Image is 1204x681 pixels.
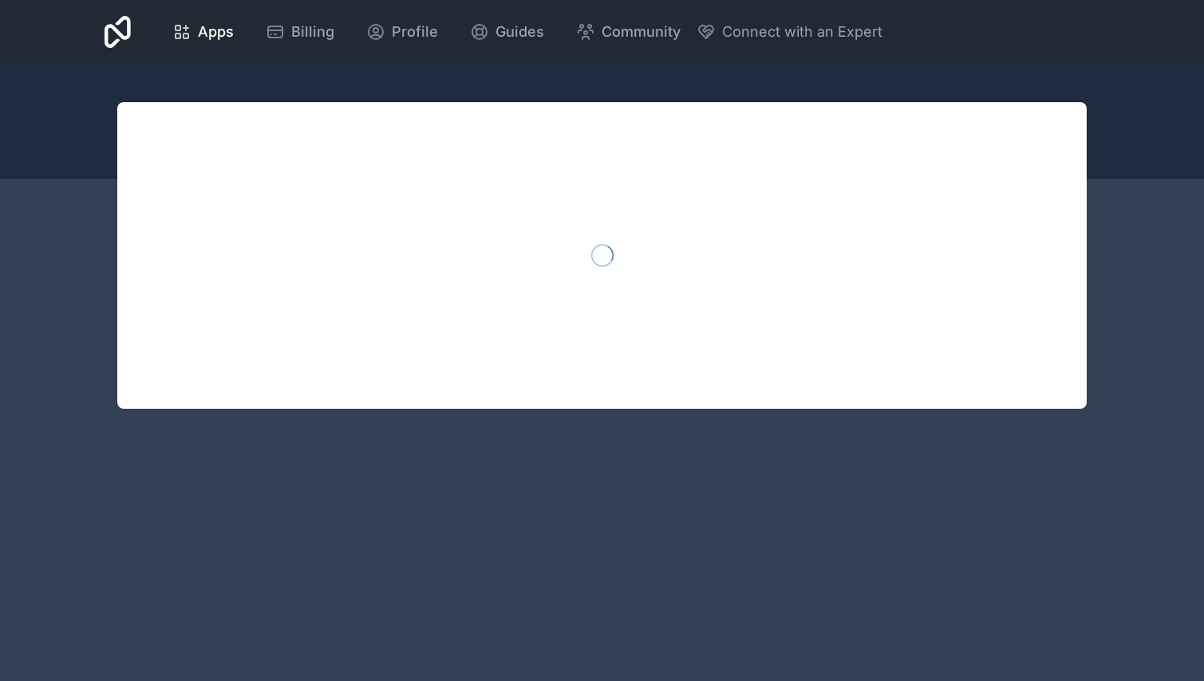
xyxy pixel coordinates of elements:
a: Guides [457,14,557,49]
span: Billing [291,21,334,43]
a: Community [563,14,693,49]
button: Connect with an Expert [697,21,882,43]
span: Community [602,21,681,43]
a: Profile [353,14,451,49]
span: Apps [198,21,234,43]
span: Profile [392,21,438,43]
a: Billing [253,14,347,49]
span: Connect with an Expert [722,21,882,43]
a: Apps [160,14,247,49]
span: Guides [495,21,544,43]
